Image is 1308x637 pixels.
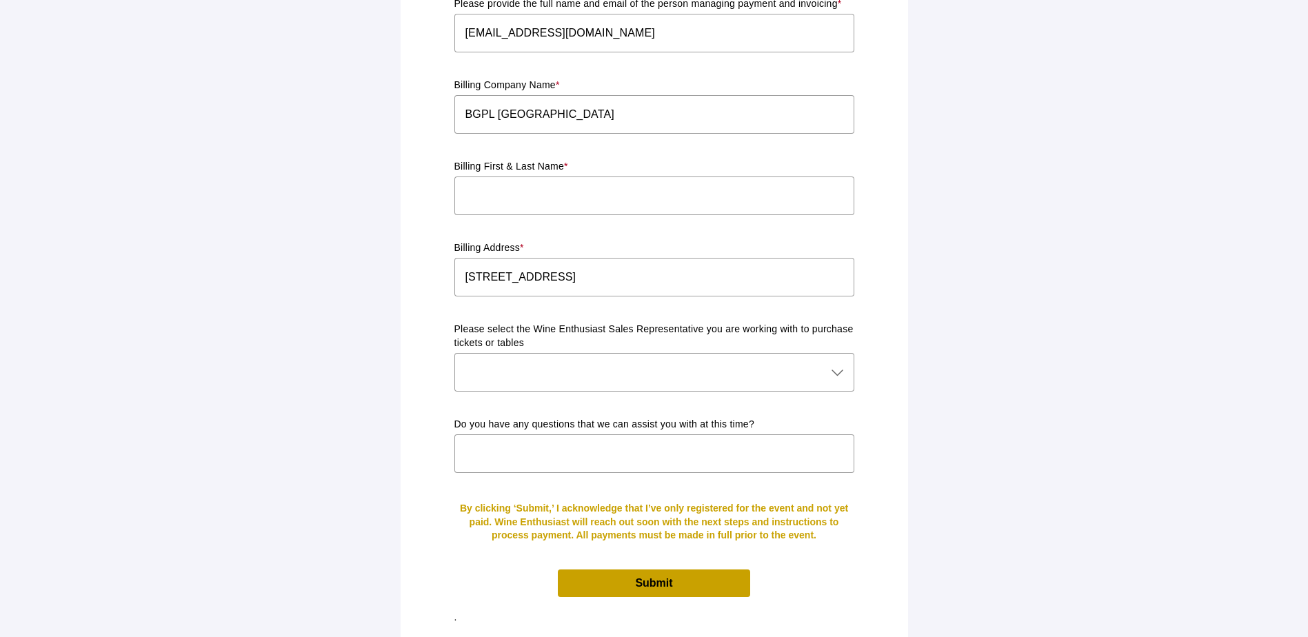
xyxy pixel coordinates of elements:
p: Billing First & Last Name [454,160,854,174]
span: Submit [635,577,672,589]
p: Please select the Wine Enthusiast Sales Representative you are working with to purchase tickets o... [454,323,854,350]
p: Billing Address [454,241,854,255]
p: Billing Company Name [454,79,854,92]
span: By clicking ‘Submit,’ I acknowledge that I’ve only registered for the event and not yet paid. Win... [460,503,848,540]
p: . [454,611,854,625]
p: Do you have any questions that we can assist you with at this time? [454,418,854,432]
a: Submit [558,569,749,596]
